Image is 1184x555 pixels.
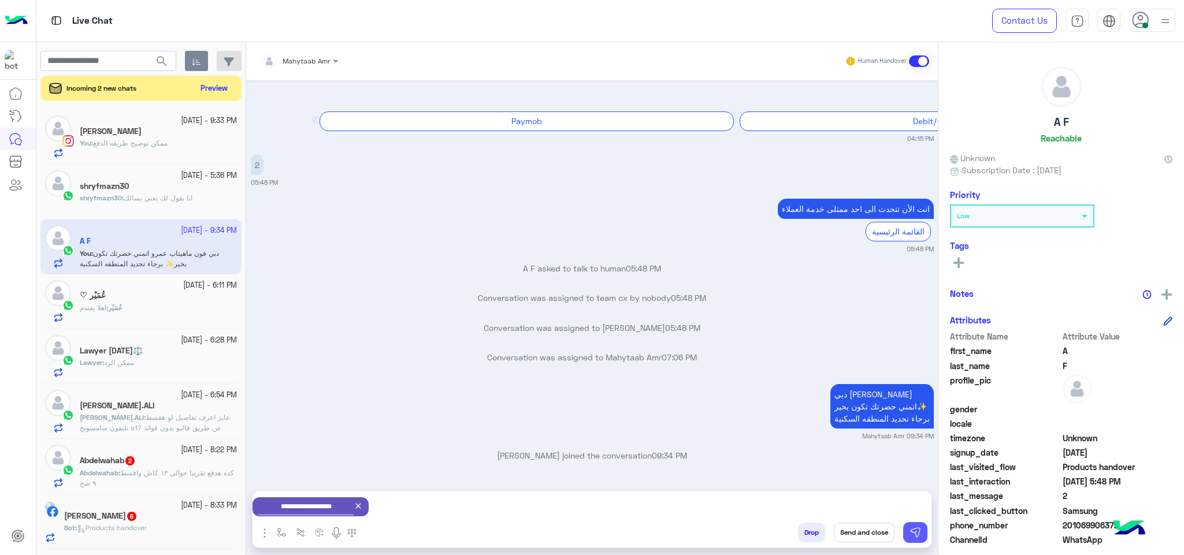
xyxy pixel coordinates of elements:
span: اهلا يفندم [80,303,106,312]
span: Lawyer [80,358,102,367]
img: select flow [277,528,286,537]
img: defaultAdmin.png [45,116,71,141]
img: WhatsApp [62,464,74,476]
span: 6 [127,512,136,521]
span: You [80,139,91,147]
button: search [148,51,176,76]
small: [DATE] - 9:33 PM [181,116,237,126]
span: ممكن الرد [104,358,134,367]
img: WhatsApp [62,409,74,421]
img: send message [910,527,921,538]
span: last_visited_flow [950,461,1060,473]
img: Instagram [62,135,74,147]
button: Drop [798,523,825,542]
small: Mahytaab Amr 09:34 PM [862,431,934,441]
span: first_name [950,345,1060,357]
span: عُمَيْر [108,303,123,312]
small: 04:15 PM [907,134,934,143]
span: ChannelId [950,534,1060,546]
span: 201069906372 [1063,519,1173,531]
span: Samsung [1063,505,1173,517]
img: send attachment [258,526,272,540]
span: Incoming 2 new chats [66,83,136,94]
b: : [80,413,146,422]
b: : [64,523,77,532]
div: القائمة الرئيسية [866,222,931,241]
span: 2 [125,456,135,465]
small: [DATE] - 6:28 PM [181,335,237,346]
span: Subscription Date : [DATE] [962,164,1061,176]
img: tab [49,13,64,28]
span: 2 [1063,534,1173,546]
span: shryfmazn30 [80,193,122,202]
img: tab [1071,14,1084,28]
a: tab [1066,9,1089,33]
b: : [80,468,120,477]
span: gender [950,403,1060,415]
img: 1403182699927242 [5,50,25,71]
p: Live Chat [72,13,113,29]
h5: A F [1054,116,1069,129]
span: profile_pic [950,374,1060,401]
span: A [1063,345,1173,357]
img: defaultAdmin.png [1063,374,1092,403]
button: Preview [196,80,233,96]
span: last_message [950,490,1060,502]
small: [DATE] - 5:36 PM [181,170,237,181]
img: defaultAdmin.png [45,280,71,306]
span: Products handover [1063,461,1173,473]
span: F [1063,360,1173,372]
h6: Reachable [1041,133,1082,143]
img: Trigger scenario [296,528,305,537]
h6: Priority [950,189,980,200]
span: 05:48 PM [665,323,700,333]
div: Debit/Credit Card [740,111,1154,131]
button: select flow [272,523,291,542]
span: 2025-04-22T14:45:35.579Z [1063,446,1173,459]
span: عايز اعرف تفاصيل لو هقسط تليفون سامسونج a17 عن طريق فاليو بدون فوائد [80,413,230,432]
p: Conversation was assigned to [PERSON_NAME] [251,322,934,334]
img: tab [1103,14,1116,28]
h5: Abdelwahab [80,456,136,465]
b: : [80,193,124,202]
img: WhatsApp [62,355,74,366]
span: 2 [1063,490,1173,502]
span: كده هدفع تقريبا حوالي ١٣ كاش واقسط ٩ صح [80,468,234,487]
img: picture [45,502,55,512]
p: Conversation was assigned to team cx by nobody [251,292,934,304]
span: 07:06 PM [662,352,697,362]
span: Abdelwahab [80,468,118,477]
span: Attribute Name [950,330,1060,342]
h5: عماد محمد [64,511,138,521]
img: WhatsApp [62,300,74,311]
h5: Nouuran Gamal [80,126,142,136]
img: defaultAdmin.png [45,170,71,196]
span: last_interaction [950,475,1060,487]
img: make a call [347,528,357,538]
img: WhatsApp [62,190,74,202]
h5: Lawyer Ramadan⚖️ [80,346,143,356]
span: last_name [950,360,1060,372]
p: A F asked to talk to human [251,262,934,274]
span: search [155,54,169,68]
span: timezone [950,432,1060,444]
img: hulul-logo.png [1109,509,1149,549]
span: Products handover [77,523,147,532]
span: signup_date [950,446,1060,459]
small: 05:48 PM [251,178,278,187]
span: ممكن توضيح طريقه الدفع [93,139,168,147]
div: Paymob [320,111,734,131]
span: [PERSON_NAME].ALI [80,413,144,422]
span: null [1063,418,1173,430]
p: 11/10/2025, 9:34 PM [830,384,934,429]
p: 11/10/2025, 5:48 PM [251,155,263,175]
button: Send and close [834,523,895,542]
b: : [80,358,104,367]
span: Mahytaab Amr [283,57,330,65]
span: last_clicked_button [950,505,1060,517]
small: [DATE] - 6:54 PM [181,390,237,401]
span: null [1063,403,1173,415]
img: defaultAdmin.png [45,390,71,416]
span: 05:48 PM [671,293,706,303]
h5: shryfmazn30 [80,181,129,191]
